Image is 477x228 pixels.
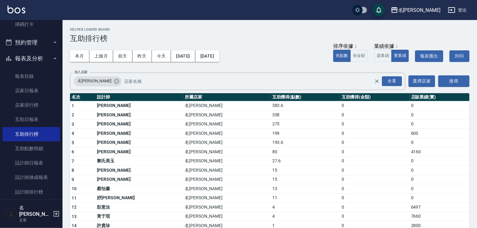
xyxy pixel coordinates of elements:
[152,50,171,62] button: 今天
[409,119,469,129] td: 0
[171,50,195,62] button: [DATE]
[340,175,409,184] td: 0
[72,103,74,108] span: 1
[271,212,340,221] td: 4
[3,170,60,185] a: 設計師抽成報表
[340,147,409,157] td: 0
[3,112,60,127] a: 互助日報表
[271,203,340,212] td: 4
[95,101,183,110] td: [PERSON_NAME]
[3,50,60,67] button: 報表及分析
[95,156,183,166] td: 黎氏美玉
[133,50,152,62] button: 昨天
[72,177,74,182] span: 9
[398,6,440,14] div: 名[PERSON_NAME]
[409,184,469,194] td: 0
[340,166,409,175] td: 0
[409,75,435,87] button: 選擇店家
[271,93,340,101] th: 互助獲得(點數)
[415,50,443,62] button: 報表匯出
[409,166,469,175] td: 0
[340,101,409,110] td: 0
[409,110,469,120] td: 0
[95,175,183,184] td: [PERSON_NAME]
[183,129,271,138] td: 名[PERSON_NAME]
[95,93,183,101] th: 設計師
[340,110,409,120] td: 0
[74,70,88,74] label: 加入店家
[271,166,340,175] td: 15
[340,129,409,138] td: 0
[391,50,409,62] button: 實業績
[374,50,392,62] button: 虛業績
[409,129,469,138] td: 600
[388,4,443,17] button: 名[PERSON_NAME]
[271,119,340,129] td: 275
[95,166,183,175] td: [PERSON_NAME]
[8,6,25,13] img: Logo
[271,101,340,110] td: 383.6
[271,147,340,157] td: 80
[3,156,60,170] a: 設計師日報表
[409,193,469,203] td: 0
[72,214,77,219] span: 13
[271,138,340,147] td: 193.6
[409,156,469,166] td: 0
[340,119,409,129] td: 0
[271,156,340,166] td: 27.6
[3,69,60,84] a: 報表目錄
[409,93,469,101] th: 店販業績(實)
[183,101,271,110] td: 名[PERSON_NAME]
[373,77,381,86] button: Clear
[381,75,403,87] button: Open
[3,185,60,199] a: 設計師排行榜
[3,34,60,51] button: 預約管理
[183,147,271,157] td: 名[PERSON_NAME]
[74,76,122,86] div: 名[PERSON_NAME]
[72,149,74,154] span: 6
[72,223,77,228] span: 14
[3,98,60,112] a: 店家排行榜
[72,131,74,136] span: 4
[195,50,219,62] button: [DATE]
[95,119,183,129] td: [PERSON_NAME]
[70,93,95,101] th: 名次
[409,101,469,110] td: 0
[72,112,74,117] span: 2
[340,138,409,147] td: 0
[340,93,409,101] th: 互助獲得(金額)
[3,141,60,156] a: 互助點數明細
[449,50,469,62] button: 列印
[340,156,409,166] td: 0
[340,212,409,221] td: 0
[409,212,469,221] td: 7660
[72,159,74,164] span: 7
[183,212,271,221] td: 名[PERSON_NAME]
[333,43,368,50] div: 排序依據：
[70,50,89,62] button: 本月
[183,156,271,166] td: 名[PERSON_NAME]
[72,168,74,173] span: 8
[183,138,271,147] td: 名[PERSON_NAME]
[183,184,271,194] td: 名[PERSON_NAME]
[183,193,271,203] td: 名[PERSON_NAME]
[183,119,271,129] td: 名[PERSON_NAME]
[445,4,469,16] button: 登出
[340,193,409,203] td: 0
[409,175,469,184] td: 0
[183,110,271,120] td: 名[PERSON_NAME]
[350,50,368,62] button: 依金額
[74,78,115,84] span: 名[PERSON_NAME]
[123,76,385,87] input: 店家名稱
[374,43,409,50] div: 業績依據：
[409,147,469,157] td: 4160
[340,203,409,212] td: 0
[95,110,183,120] td: [PERSON_NAME]
[5,208,18,220] img: Person
[333,50,351,62] button: 依點數
[438,75,469,87] button: 搜尋
[409,203,469,212] td: 6497
[271,193,340,203] td: 11
[70,34,469,43] h3: 互助排行榜
[19,205,51,217] h5: 名[PERSON_NAME]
